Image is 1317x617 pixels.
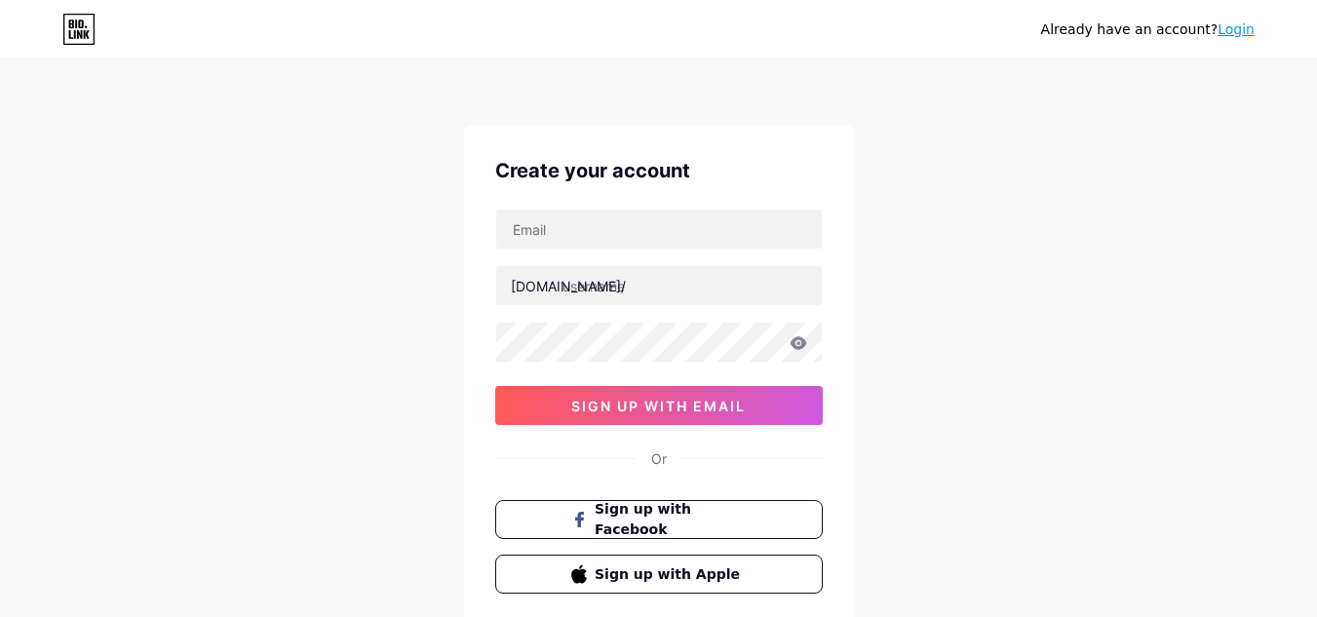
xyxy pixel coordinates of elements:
input: Email [496,210,822,249]
button: Sign up with Apple [495,555,823,594]
div: Already have an account? [1041,19,1255,40]
span: sign up with email [571,398,746,414]
div: [DOMAIN_NAME]/ [511,276,626,296]
button: sign up with email [495,386,823,425]
a: Login [1218,21,1255,37]
div: Create your account [495,156,823,185]
div: Or [651,448,667,469]
span: Sign up with Apple [595,564,746,585]
button: Sign up with Facebook [495,500,823,539]
span: Sign up with Facebook [595,499,746,540]
input: username [496,266,822,305]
